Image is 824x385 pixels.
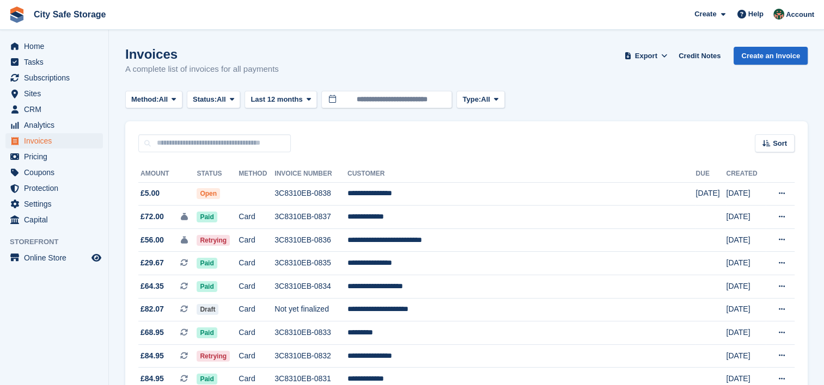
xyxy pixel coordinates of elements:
[5,250,103,265] a: menu
[90,251,103,264] a: Preview store
[197,235,230,246] span: Retrying
[239,344,274,368] td: Card
[481,94,490,105] span: All
[726,344,765,368] td: [DATE]
[245,91,317,109] button: Last 12 months
[726,228,765,252] td: [DATE]
[24,212,89,227] span: Capital
[159,94,168,105] span: All
[217,94,226,105] span: All
[695,165,726,183] th: Due
[197,327,217,338] span: Paid
[141,211,164,222] span: £72.00
[24,102,89,117] span: CRM
[24,250,89,265] span: Online Store
[125,63,279,76] p: A complete list of invoices for all payments
[141,373,164,384] span: £84.95
[141,281,164,292] span: £64.35
[5,149,103,164] a: menu
[24,165,89,180] span: Coupons
[5,117,103,133] a: menu
[141,188,160,199] span: £5.00
[197,351,230,362] span: Retrying
[141,257,164,269] span: £29.67
[239,165,274,183] th: Method
[239,298,274,321] td: Card
[622,47,670,65] button: Export
[29,5,110,23] a: City Safe Storage
[187,91,240,109] button: Status: All
[9,7,25,23] img: stora-icon-8386f47178a22dfd0bd8f6a31ec36ba5ce8667c1dd55bd0f319d3a0aa187defe.svg
[734,47,808,65] a: Create an Invoice
[125,47,279,61] h1: Invoices
[141,234,164,246] span: £56.00
[695,182,726,206] td: [DATE]
[773,9,784,20] img: Steph Skill
[274,165,347,183] th: Invoice Number
[239,321,274,345] td: Card
[274,321,347,345] td: 3C8310EB-0833
[635,51,657,61] span: Export
[726,206,765,229] td: [DATE]
[274,206,347,229] td: 3C8310EB-0837
[197,188,220,199] span: Open
[24,196,89,212] span: Settings
[5,102,103,117] a: menu
[125,91,182,109] button: Method: All
[141,327,164,338] span: £68.95
[239,228,274,252] td: Card
[5,133,103,148] a: menu
[24,181,89,196] span: Protection
[141,303,164,315] span: £82.07
[24,133,89,148] span: Invoices
[274,275,347,299] td: 3C8310EB-0834
[726,165,765,183] th: Created
[347,165,696,183] th: Customer
[24,149,89,164] span: Pricing
[748,9,764,20] span: Help
[10,237,108,247] span: Storefront
[5,181,103,196] a: menu
[197,281,217,292] span: Paid
[197,212,217,222] span: Paid
[274,252,347,275] td: 3C8310EB-0835
[786,9,814,20] span: Account
[726,321,765,345] td: [DATE]
[239,275,274,299] td: Card
[456,91,504,109] button: Type: All
[138,165,197,183] th: Amount
[5,165,103,180] a: menu
[197,258,217,269] span: Paid
[24,39,89,54] span: Home
[131,94,159,105] span: Method:
[193,94,217,105] span: Status:
[274,228,347,252] td: 3C8310EB-0836
[5,86,103,101] a: menu
[24,70,89,85] span: Subscriptions
[24,86,89,101] span: Sites
[239,252,274,275] td: Card
[5,212,103,227] a: menu
[726,298,765,321] td: [DATE]
[5,70,103,85] a: menu
[274,298,347,321] td: Not yet finalized
[5,39,103,54] a: menu
[251,94,302,105] span: Last 12 months
[694,9,716,20] span: Create
[674,47,725,65] a: Credit Notes
[462,94,481,105] span: Type:
[141,350,164,362] span: £84.95
[197,165,239,183] th: Status
[274,182,347,206] td: 3C8310EB-0838
[239,206,274,229] td: Card
[5,196,103,212] a: menu
[197,374,217,384] span: Paid
[726,252,765,275] td: [DATE]
[726,275,765,299] td: [DATE]
[274,344,347,368] td: 3C8310EB-0832
[24,117,89,133] span: Analytics
[197,304,218,315] span: Draft
[24,54,89,70] span: Tasks
[5,54,103,70] a: menu
[726,182,765,206] td: [DATE]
